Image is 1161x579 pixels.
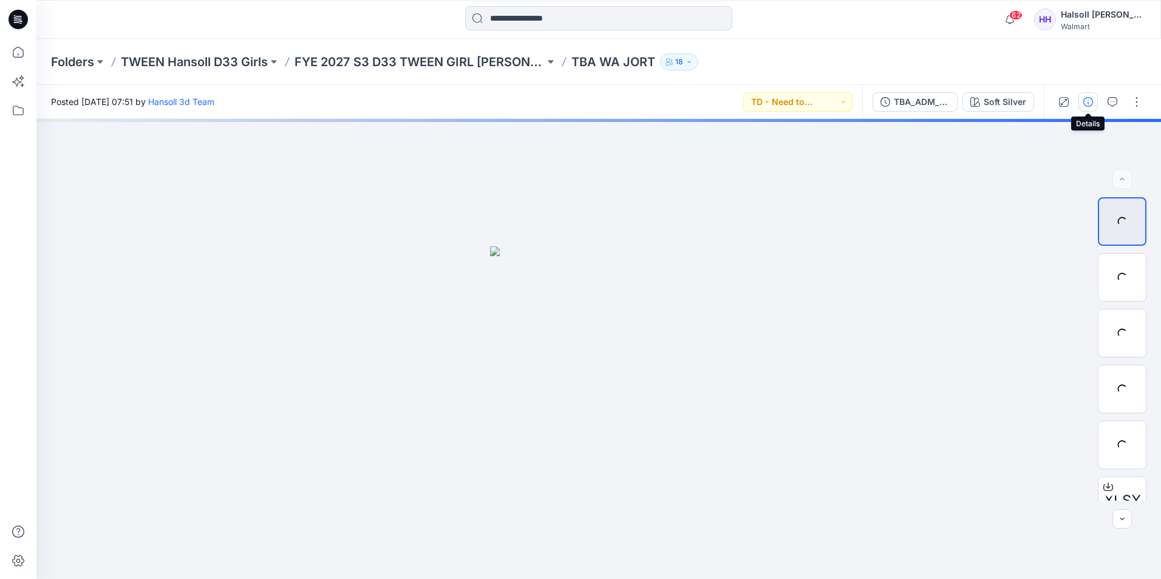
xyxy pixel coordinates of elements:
[51,53,94,70] a: Folders
[295,53,545,70] a: FYE 2027 S3 D33 TWEEN GIRL [PERSON_NAME]
[1078,92,1098,112] button: Details
[873,92,958,112] button: TBA_ADM_SC WA JORT_ASTM_REV 1
[571,53,655,70] p: TBA WA JORT
[148,96,214,107] a: Hansoll 3d Team
[1009,10,1023,20] span: 62
[1061,7,1146,22] div: Halsoll [PERSON_NAME] Girls Design Team
[1104,490,1141,512] span: XLSX
[1034,8,1056,30] div: HH
[984,95,1026,109] div: Soft Silver
[121,53,268,70] a: TWEEN Hansoll D33 Girls
[1061,22,1146,31] div: Walmart
[675,55,683,69] p: 18
[51,95,214,108] span: Posted [DATE] 07:51 by
[490,246,707,579] img: eyJhbGciOiJIUzI1NiIsImtpZCI6IjAiLCJzbHQiOiJzZXMiLCJ0eXAiOiJKV1QifQ.eyJkYXRhIjp7InR5cGUiOiJzdG9yYW...
[962,92,1034,112] button: Soft Silver
[660,53,698,70] button: 18
[894,95,950,109] div: TBA_ADM_SC WA JORT_ASTM_REV 1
